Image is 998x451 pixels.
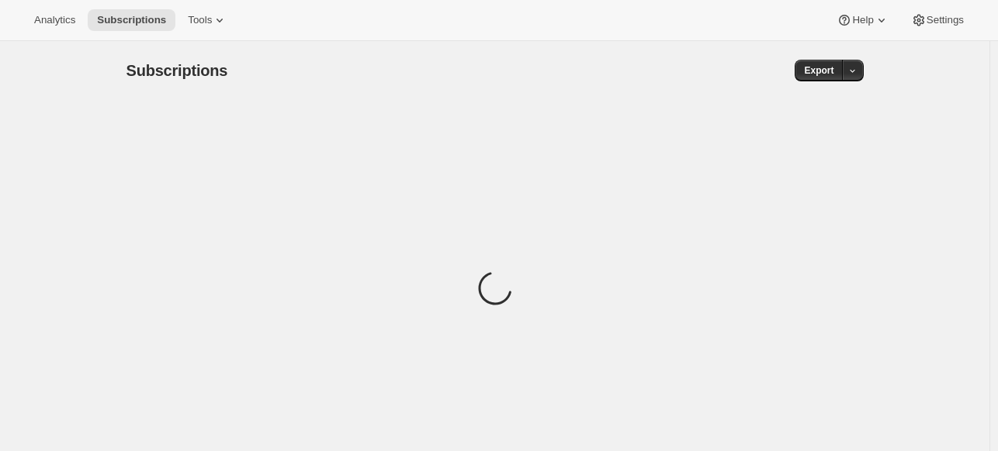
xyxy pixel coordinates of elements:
[852,14,873,26] span: Help
[97,14,166,26] span: Subscriptions
[126,62,228,79] span: Subscriptions
[804,64,833,77] span: Export
[188,14,212,26] span: Tools
[795,60,843,81] button: Export
[827,9,898,31] button: Help
[902,9,973,31] button: Settings
[88,9,175,31] button: Subscriptions
[25,9,85,31] button: Analytics
[927,14,964,26] span: Settings
[34,14,75,26] span: Analytics
[178,9,237,31] button: Tools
